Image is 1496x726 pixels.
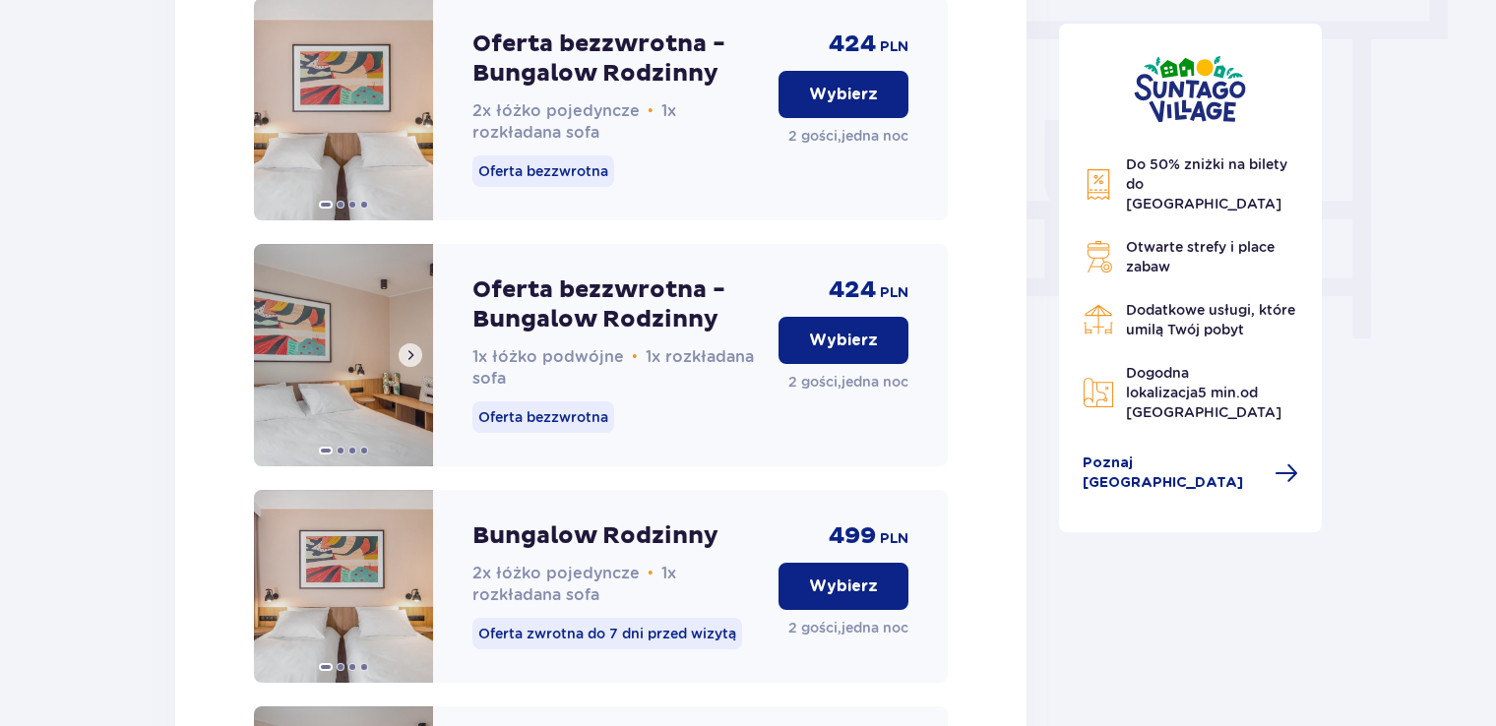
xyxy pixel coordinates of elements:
[809,84,878,105] p: Wybierz
[829,30,876,59] span: 424
[779,71,908,118] button: Wybierz
[829,521,876,551] span: 499
[632,347,638,367] span: •
[472,275,763,334] p: Oferta bezzwrotna - Bungalow Rodzinny
[1126,365,1281,420] span: Dogodna lokalizacja od [GEOGRAPHIC_DATA]
[472,618,742,649] p: Oferta zwrotna do 7 dni przed wizytą
[1083,304,1114,335] img: Restaurant Icon
[788,372,908,392] p: 2 gości , jedna noc
[1134,55,1246,123] img: Suntago Village
[472,155,614,187] p: Oferta bezzwrotna
[880,529,908,549] span: PLN
[1083,377,1114,408] img: Map Icon
[880,283,908,303] span: PLN
[1126,239,1275,274] span: Otwarte strefy i place zabaw
[1083,454,1264,493] span: Poznaj [GEOGRAPHIC_DATA]
[779,563,908,610] button: Wybierz
[1083,241,1114,272] img: Grill Icon
[472,101,640,120] span: 2x łóżko pojedyncze
[779,317,908,364] button: Wybierz
[254,490,433,683] img: Bungalow Rodzinny
[254,244,433,466] img: Oferta bezzwrotna - Bungalow Rodzinny
[648,564,654,583] span: •
[880,37,908,57] span: PLN
[1126,302,1295,337] span: Dodatkowe usługi, które umilą Twój pobyt
[1083,454,1299,493] a: Poznaj [GEOGRAPHIC_DATA]
[472,30,763,89] p: Oferta bezzwrotna - Bungalow Rodzinny
[1083,168,1114,201] img: Discount Icon
[1198,385,1240,400] span: 5 min.
[472,401,614,433] p: Oferta bezzwrotna
[809,575,878,597] p: Wybierz
[809,330,878,351] p: Wybierz
[472,564,640,582] span: 2x łóżko pojedyncze
[1126,156,1287,212] span: Do 50% zniżki na bilety do [GEOGRAPHIC_DATA]
[788,618,908,637] p: 2 gości , jedna noc
[472,347,624,366] span: 1x łóżko podwójne
[829,275,876,305] span: 424
[472,521,718,551] p: Bungalow Rodzinny
[648,101,654,121] span: •
[788,126,908,146] p: 2 gości , jedna noc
